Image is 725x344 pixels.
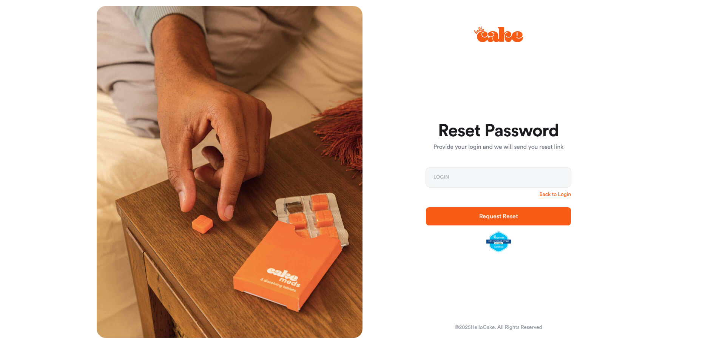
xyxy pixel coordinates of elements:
p: Provide your login and we will send you reset link [426,143,571,152]
h1: Reset Password [426,122,571,140]
span: Request Reset [479,213,518,219]
button: Request Reset [426,207,571,225]
div: © 2025 HelloCake. All Rights Reserved [455,324,542,331]
a: Back to Login [539,191,571,198]
img: legit-script-certified.png [486,231,511,253]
